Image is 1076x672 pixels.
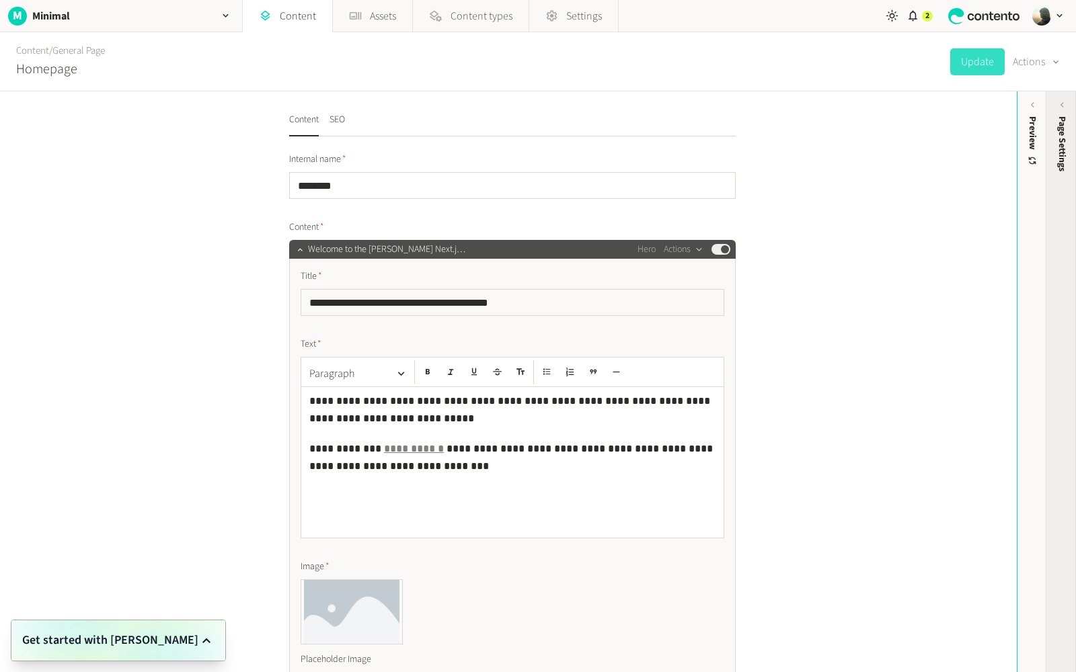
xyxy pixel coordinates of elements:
span: Content [289,220,324,235]
span: M [8,7,27,25]
img: Placeholder Image [301,580,402,644]
img: Kristina Mazanova [1032,7,1051,26]
button: Content [289,113,319,136]
h2: Minimal [32,8,70,24]
span: Content types [451,8,512,24]
button: Actions [1013,48,1060,75]
span: Hero [638,243,656,257]
button: Get started with [PERSON_NAME] [22,631,215,650]
button: Paragraph [304,360,412,387]
span: Settings [566,8,602,24]
span: Image [301,560,330,574]
span: / [49,44,52,58]
div: Preview [1026,116,1040,167]
span: Title [301,269,322,284]
button: SEO [330,113,345,136]
span: Page Settings [1055,116,1069,171]
h2: Homepage [16,59,77,79]
span: 2 [925,10,929,22]
a: Content [16,44,49,58]
button: Actions [664,241,703,257]
span: Text [301,337,321,351]
span: Welcome to the Contento Next.j… [308,243,465,257]
button: Update [950,48,1005,75]
a: General Page [52,44,105,58]
span: Get started with [PERSON_NAME] [22,631,198,650]
span: Internal name [289,153,346,167]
